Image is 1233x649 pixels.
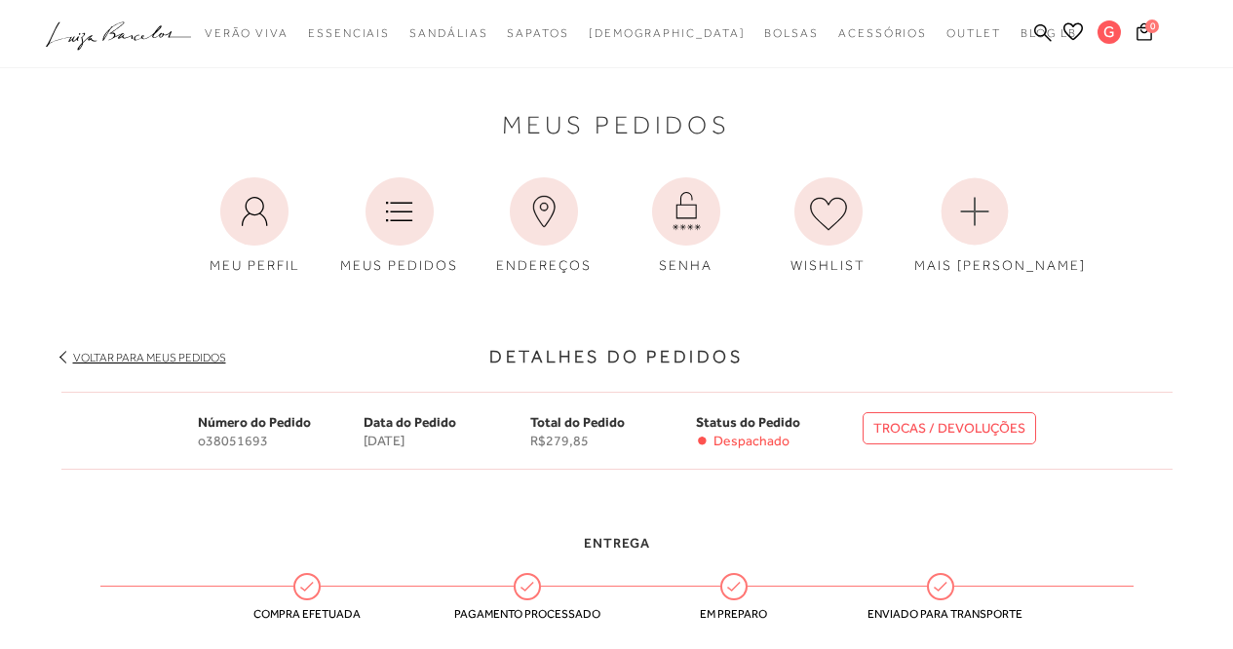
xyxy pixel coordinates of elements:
span: MEU PERFIL [210,257,300,273]
a: categoryNavScreenReaderText [308,16,390,52]
span: Sandálias [409,26,487,40]
a: MEUS PEDIDOS [326,168,473,286]
span: ENDEREÇOS [496,257,592,273]
a: MAIS [PERSON_NAME] [900,168,1050,286]
span: Meus Pedidos [502,115,731,135]
span: Despachado [713,433,790,449]
span: Status do Pedido [696,414,800,430]
span: Número do Pedido [198,414,311,430]
a: categoryNavScreenReaderText [764,16,819,52]
span: Data do Pedido [364,414,456,430]
span: Compra efetuada [234,607,380,621]
span: Sapatos [507,26,568,40]
span: Essenciais [308,26,390,40]
a: SENHA [615,168,757,286]
button: 0 [1131,21,1158,48]
span: 0 [1145,19,1159,33]
span: MAIS [PERSON_NAME] [914,257,1086,273]
span: [DATE] [364,433,530,449]
span: • [696,433,709,449]
a: categoryNavScreenReaderText [205,16,289,52]
a: categoryNavScreenReaderText [838,16,927,52]
a: noSubCategoriesText [589,16,746,52]
span: Entrega [584,535,650,551]
a: categoryNavScreenReaderText [946,16,1001,52]
a: Voltar para meus pedidos [73,351,226,364]
a: categoryNavScreenReaderText [409,16,487,52]
span: Acessórios [838,26,927,40]
span: Enviado para transporte [867,607,1014,621]
span: Total do Pedido [530,414,625,430]
span: SENHA [659,257,713,273]
span: G [1098,20,1121,44]
a: ENDEREÇOS [473,168,615,286]
span: R$279,85 [530,433,697,449]
span: Outlet [946,26,1001,40]
button: G [1089,19,1131,50]
h3: Detalhes do Pedidos [61,344,1173,370]
span: Verão Viva [205,26,289,40]
span: Pagamento processado [454,607,600,621]
span: BLOG LB [1021,26,1077,40]
a: WISHLIST [757,168,900,286]
a: TROCAS / DEVOLUÇÕES [863,412,1036,444]
a: MEU PERFIL [184,168,327,286]
span: Bolsas [764,26,819,40]
span: Em preparo [661,607,807,621]
span: MEUS PEDIDOS [340,257,458,273]
span: WISHLIST [790,257,866,273]
a: categoryNavScreenReaderText [507,16,568,52]
span: [DEMOGRAPHIC_DATA] [589,26,746,40]
span: o38051693 [198,433,365,449]
a: BLOG LB [1021,16,1077,52]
